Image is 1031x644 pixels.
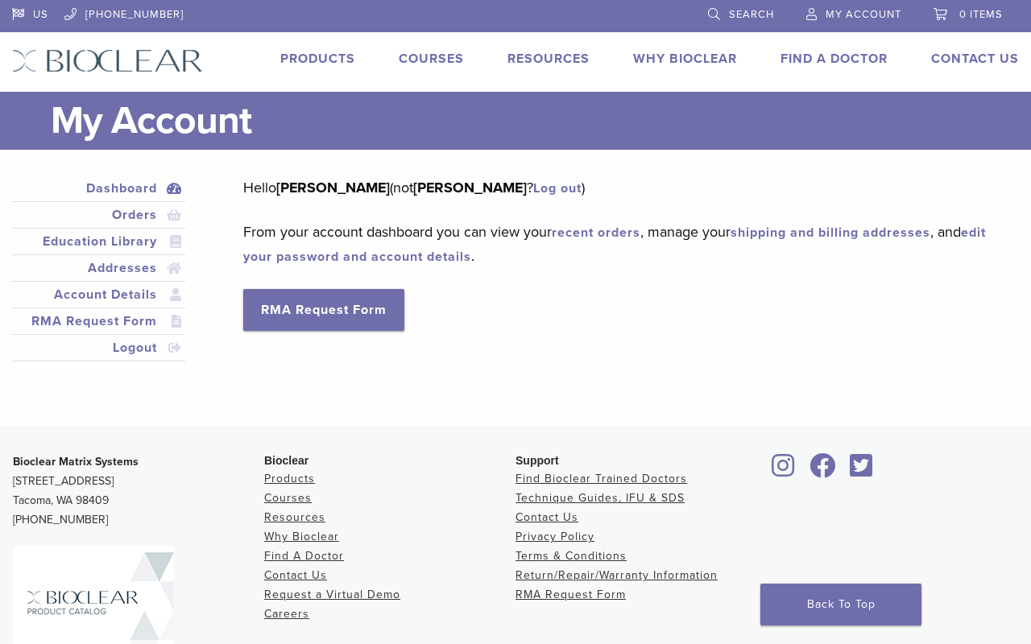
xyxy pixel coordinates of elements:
a: Bioclear [767,463,801,479]
span: My Account [826,8,901,21]
a: Account Details [15,285,182,304]
a: Find Bioclear Trained Doctors [515,472,687,485]
span: Search [729,8,774,21]
a: Bioclear [804,463,841,479]
a: RMA Request Form [15,312,182,331]
span: Support [515,454,559,467]
a: recent orders [552,225,640,241]
a: Return/Repair/Warranty Information [515,568,718,582]
a: Why Bioclear [264,530,339,543]
a: Terms & Conditions [515,549,627,563]
a: Contact Us [264,568,327,582]
a: Request a Virtual Demo [264,588,400,601]
a: Find A Doctor [780,51,888,67]
a: Products [280,51,355,67]
a: Why Bioclear [633,51,737,67]
a: Log out [533,180,582,196]
a: Products [264,472,315,485]
a: Careers [264,607,309,621]
a: Bioclear [844,463,878,479]
a: Logout [15,338,182,357]
a: Technique Guides, IFU & SDS [515,491,685,505]
a: Resources [507,51,590,67]
a: shipping and billing addresses [731,225,930,241]
nav: Account pages [12,175,185,381]
a: Dashboard [15,179,182,198]
span: 0 items [959,8,1003,21]
p: [STREET_ADDRESS] Tacoma, WA 98409 [PHONE_NUMBER] [13,452,264,530]
a: Courses [399,51,464,67]
strong: Bioclear Matrix Systems [13,455,139,469]
img: Bioclear [12,49,203,72]
a: Addresses [15,258,182,278]
a: RMA Request Form [243,289,404,331]
a: Orders [15,205,182,225]
strong: [PERSON_NAME] [413,179,527,196]
a: Education Library [15,232,182,251]
a: Find A Doctor [264,549,344,563]
a: Privacy Policy [515,530,594,543]
a: Contact Us [931,51,1019,67]
strong: [PERSON_NAME] [276,179,390,196]
a: Courses [264,491,312,505]
p: Hello (not ? ) [243,175,995,200]
a: Contact Us [515,510,578,524]
h1: My Account [51,92,1019,150]
p: From your account dashboard you can view your , manage your , and . [243,220,995,268]
span: Bioclear [264,454,308,467]
a: RMA Request Form [515,588,626,601]
a: Back To Top [760,584,921,625]
a: Resources [264,510,325,524]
